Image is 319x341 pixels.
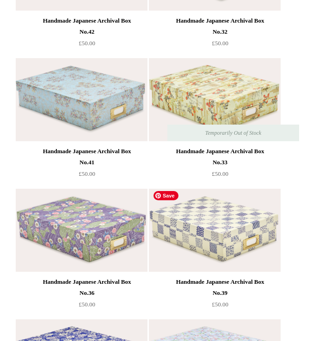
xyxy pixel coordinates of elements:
span: £50.00 [79,301,95,308]
img: Handmade Japanese Archival Box No.36 [16,189,147,272]
a: Handmade Japanese Archival Box No.39 Handmade Japanese Archival Box No.39 [167,189,299,272]
a: Handmade Japanese Archival Box No.41 Handmade Japanese Archival Box No.41 [34,58,166,141]
div: Handmade Japanese Archival Box No.41 [37,146,137,168]
a: Handmade Japanese Archival Box No.42 £50.00 [34,11,139,49]
div: Handmade Japanese Archival Box No.36 [37,276,137,299]
a: Handmade Japanese Archival Box No.33 Handmade Japanese Archival Box No.33 Temporarily Out of Stock [167,58,299,141]
a: Handmade Japanese Archival Box No.36 £50.00 [34,272,139,310]
img: Handmade Japanese Archival Box No.41 [16,58,147,141]
img: Handmade Japanese Archival Box No.33 [149,58,280,141]
div: Handmade Japanese Archival Box No.39 [170,276,270,299]
span: £50.00 [212,40,228,47]
a: Handmade Japanese Archival Box No.36 Handmade Japanese Archival Box No.36 [34,189,166,272]
span: £50.00 [212,301,228,308]
div: Handmade Japanese Archival Box No.33 [170,146,270,168]
a: Handmade Japanese Archival Box No.33 £50.00 [167,141,272,179]
a: Handmade Japanese Archival Box No.41 £50.00 [34,141,139,179]
span: Temporarily Out of Stock [196,125,270,141]
img: Handmade Japanese Archival Box No.39 [149,189,280,272]
span: Save [153,191,178,200]
span: £50.00 [212,170,228,177]
div: Handmade Japanese Archival Box No.42 [37,15,137,37]
a: Handmade Japanese Archival Box No.39 £50.00 [167,272,272,310]
span: £50.00 [79,40,95,47]
a: Handmade Japanese Archival Box No.32 £50.00 [167,11,272,49]
div: Handmade Japanese Archival Box No.32 [170,15,270,37]
span: £50.00 [79,170,95,177]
